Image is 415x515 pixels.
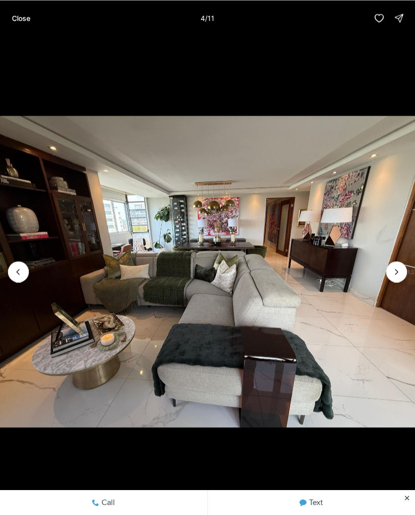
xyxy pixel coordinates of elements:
button: Previous slide [8,261,29,282]
p: 4 / 11 [201,13,214,22]
button: Close [6,8,36,28]
p: Close [12,14,30,22]
button: Next slide [386,261,407,282]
